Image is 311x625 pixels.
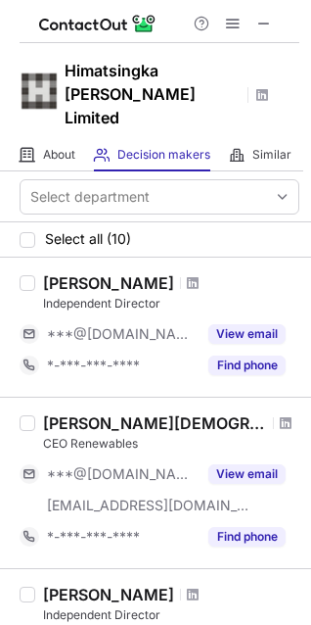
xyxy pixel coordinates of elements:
h1: Himatsingka [PERSON_NAME] Limited [65,59,241,129]
span: ***@[DOMAIN_NAME] [47,465,197,483]
div: [PERSON_NAME] [43,273,174,293]
div: Select department [30,187,150,207]
button: Reveal Button [208,356,286,375]
img: ContactOut v5.3.10 [39,12,156,35]
button: Reveal Button [208,464,286,484]
span: Decision makers [117,147,210,163]
span: Select all (10) [45,231,131,247]
div: CEO Renewables [43,435,299,453]
div: [PERSON_NAME] [43,585,174,604]
img: 41e584210c9ec7ddee8d7c2416d9658a [20,72,59,111]
button: Reveal Button [208,527,286,547]
div: Independent Director [43,606,299,624]
button: Reveal Button [208,324,286,344]
span: ***@[DOMAIN_NAME] [47,325,197,343]
div: [PERSON_NAME][DEMOGRAPHIC_DATA] [43,413,267,433]
span: About [43,147,75,163]
div: Independent Director [43,295,299,312]
span: [EMAIL_ADDRESS][DOMAIN_NAME] [47,497,250,514]
span: Similar [252,147,291,163]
